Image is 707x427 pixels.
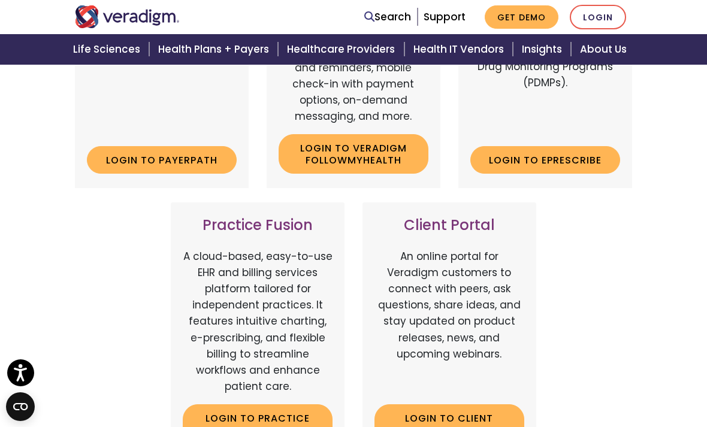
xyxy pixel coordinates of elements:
a: Search [364,9,411,25]
a: Life Sciences [66,34,151,65]
a: Insights [515,34,573,65]
h3: Client Portal [374,217,524,234]
a: Login to ePrescribe [470,146,620,174]
a: Login to Veradigm FollowMyHealth [279,134,428,173]
a: Login [570,5,626,29]
p: A cloud-based, easy-to-use EHR and billing services platform tailored for independent practices. ... [183,249,333,395]
a: Get Demo [485,5,558,29]
a: Login to Payerpath [87,146,237,174]
a: Health IT Vendors [406,34,515,65]
a: Support [424,10,466,24]
a: Health Plans + Payers [151,34,280,65]
h3: Practice Fusion [183,217,333,234]
p: An online portal for Veradigm customers to connect with peers, ask questions, share ideas, and st... [374,249,524,395]
button: Open CMP widget [6,392,35,421]
a: Healthcare Providers [280,34,406,65]
img: Veradigm logo [75,5,180,28]
a: About Us [573,34,641,65]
